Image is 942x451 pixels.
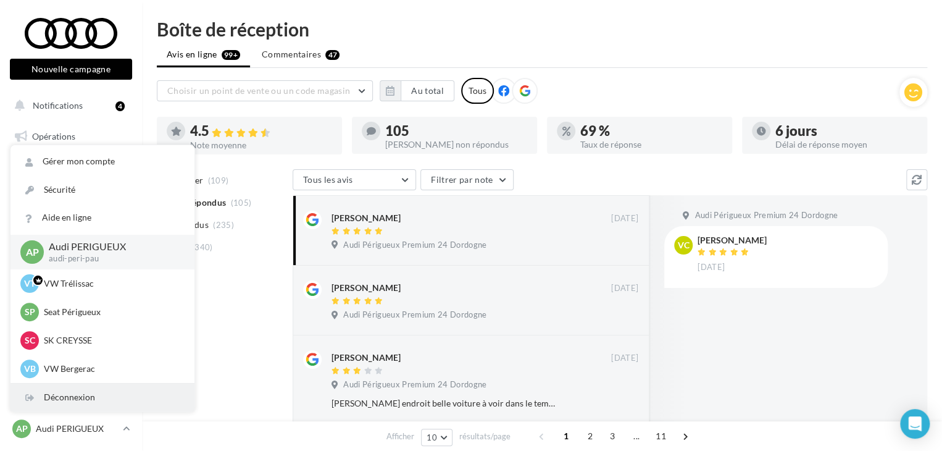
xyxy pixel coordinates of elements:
span: (340) [192,242,213,252]
span: 2 [580,426,600,446]
span: 3 [602,426,622,446]
p: Audi PERIGUEUX [36,423,118,435]
button: Nouvelle campagne [10,59,132,80]
p: Seat Périgueux [44,306,180,318]
p: VW Bergerac [44,363,180,375]
span: Audi Périgueux Premium 24 Dordogne [343,240,486,251]
span: 10 [427,432,437,442]
span: résultats/page [459,431,511,442]
div: 4 [115,101,125,111]
button: Au total [380,80,454,101]
p: Audi PERIGUEUX [49,240,175,254]
a: Sécurité [10,176,194,204]
span: VB [24,363,36,375]
div: 105 [385,124,527,138]
button: 10 [421,429,452,446]
span: SC [25,334,35,347]
button: Notifications 4 [7,93,130,119]
span: 11 [651,426,671,446]
span: [DATE] [698,262,725,273]
div: Note moyenne [190,141,332,150]
span: ... [627,426,646,446]
span: AP [26,245,39,259]
div: Tous [461,78,494,104]
a: Médiathèque [7,278,135,304]
span: Afficher [386,431,414,442]
span: Commentaires [262,48,321,61]
p: audi-peri-pau [49,253,175,264]
a: Contacts [7,247,135,273]
a: Gérer mon compte [10,148,194,175]
span: Opérations [32,131,75,141]
a: Opérations [7,124,135,150]
div: Open Intercom Messenger [900,409,930,439]
span: SP [25,306,35,318]
button: Filtrer par note [420,169,514,190]
span: Notifications [33,100,83,111]
div: 6 jours [775,124,917,138]
div: 69 % [580,124,722,138]
div: 47 [325,50,340,60]
a: AFFICHAGE PRESSE MD [7,309,135,345]
div: [PERSON_NAME] [698,236,767,245]
p: VW Trélissac [44,277,180,290]
span: (235) [213,220,234,230]
div: Boîte de réception [157,20,927,38]
button: Au total [401,80,454,101]
button: Choisir un point de vente ou un code magasin [157,80,373,101]
div: [PERSON_NAME] endroit belle voiture à voir dans le temps au moment de change de voiture [331,397,558,410]
a: Boîte de réception99+ [7,154,135,180]
div: [PERSON_NAME] [331,282,401,294]
button: Tous les avis [293,169,416,190]
p: SK CREYSSE [44,334,180,347]
div: [PERSON_NAME] [331,212,401,224]
div: Délai de réponse moyen [775,140,917,149]
a: Visibilité en ligne [7,186,135,212]
div: [PERSON_NAME] [331,352,401,364]
span: [DATE] [611,213,638,224]
span: (109) [208,175,229,185]
div: Taux de réponse [580,140,722,149]
div: Déconnexion [10,384,194,411]
div: 4.5 [190,124,332,138]
span: VC [678,239,690,251]
span: Audi Périgueux Premium 24 Dordogne [343,379,486,390]
span: Tous les avis [303,174,353,185]
span: Audi Périgueux Premium 24 Dordogne [343,310,486,321]
span: AP [16,423,28,435]
span: Choisir un point de vente ou un code magasin [167,85,350,96]
a: Aide en ligne [10,204,194,232]
span: [DATE] [611,353,638,364]
a: Campagnes [7,217,135,243]
span: Audi Périgueux Premium 24 Dordogne [694,210,838,221]
a: AP Audi PERIGUEUX [10,417,132,440]
span: 1 [556,426,576,446]
span: VT [24,277,35,290]
div: [PERSON_NAME] non répondus [385,140,527,149]
span: [DATE] [611,283,638,294]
